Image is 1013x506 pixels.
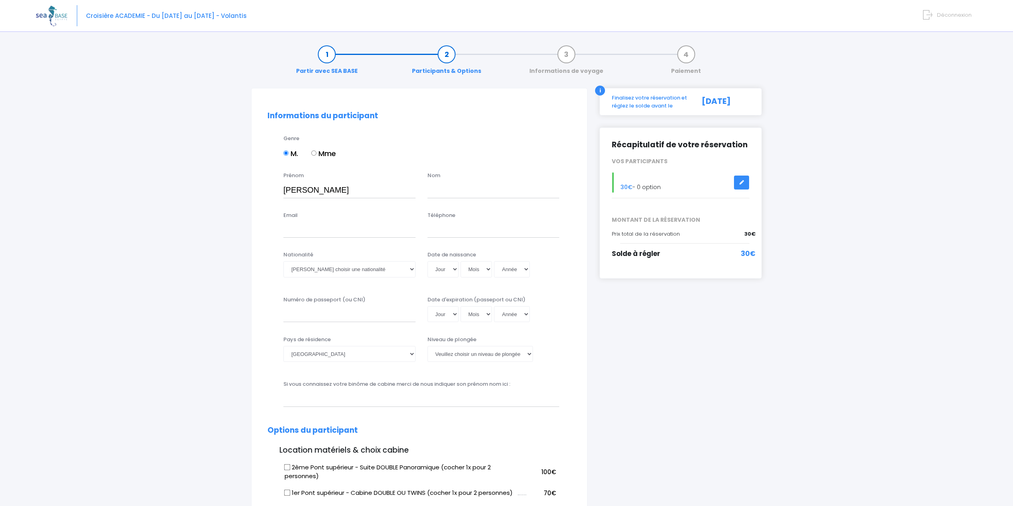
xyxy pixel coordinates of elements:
label: Prénom [283,172,304,180]
div: Finalisez votre réservation et réglez le solde avant le [606,94,693,109]
h2: Informations du participant [267,111,571,121]
label: Nationalité [283,251,313,259]
h3: Location matériels & choix cabine [267,446,571,455]
a: Paiement [667,50,705,75]
label: Genre [283,135,299,143]
label: Nom [427,172,440,180]
a: Participants & Options [408,50,485,75]
label: Téléphone [427,211,455,219]
h2: Options du participant [267,426,571,435]
span: Solde à régler [612,249,660,258]
input: 2ème Pont supérieur - Suite DOUBLE Panoramique (cocher 1x pour 2 personnes) [284,464,291,470]
label: Date d'expiration (passeport ou CNI) [427,296,525,304]
label: Email [283,211,298,219]
label: Si vous connaissez votre binôme de cabine merci de nous indiquer son prénom nom ici : [283,380,510,388]
span: MONTANT DE LA RÉSERVATION [606,216,755,224]
span: 70€ [544,489,556,497]
div: VOS PARTICIPANTS [606,157,755,166]
input: Mme [311,150,316,156]
div: i [595,86,605,96]
label: 1er Pont supérieur - Cabine DOUBLE OU TWINS (cocher 1x pour 2 personnes) [285,488,513,498]
span: Prix total de la réservation [612,230,680,238]
label: M. [283,148,298,159]
label: 2ème Pont supérieur - Suite DOUBLE Panoramique (cocher 1x pour 2 personnes) [285,463,526,481]
label: Date de naissance [427,251,476,259]
span: Croisière ACADEMIE - Du [DATE] au [DATE] - Volantis [86,12,247,20]
div: [DATE] [693,94,755,109]
span: 30€ [744,230,755,238]
label: Niveau de plongée [427,336,476,344]
span: 30€ [621,183,632,191]
span: 30€ [741,249,755,259]
a: Partir avec SEA BASE [292,50,362,75]
a: Informations de voyage [525,50,607,75]
label: Numéro de passeport (ou CNI) [283,296,365,304]
span: Déconnexion [937,11,972,19]
label: Pays de résidence [283,336,331,344]
span: 100€ [541,468,556,476]
label: Mme [311,148,336,159]
div: - 0 option [606,172,755,193]
h2: Récapitulatif de votre réservation [612,140,750,150]
input: 1er Pont supérieur - Cabine DOUBLE OU TWINS (cocher 1x pour 2 personnes) [284,490,291,496]
input: M. [283,150,289,156]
